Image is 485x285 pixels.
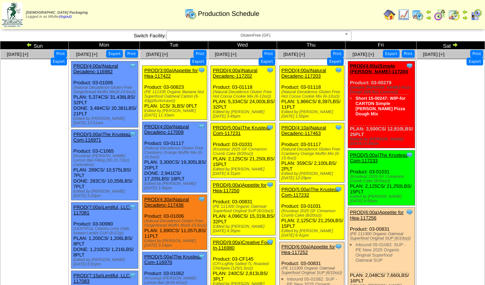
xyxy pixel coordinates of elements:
button: Print [193,50,206,58]
div: (Krusteaz [PERSON_NAME] Lemon Bar (8/18.42oz)) [144,276,207,285]
img: Tooltip [198,123,205,130]
a: (logout) [59,15,72,19]
span: GlutenFree (GF) [170,31,341,40]
div: (PE 111300 Organic Oatmeal Superfood Original SUP (6/10oz)) [213,204,275,213]
img: Tooltip [129,272,137,279]
a: [DATE] [+] [423,52,444,57]
img: calendarprod.gif [412,9,424,21]
div: Product: 03-01006 PLAN: 1,890CS / 11,057LBS / 11PLT [142,195,207,250]
a: [DATE] [+] [283,52,305,57]
div: Edited by [PERSON_NAME] [DATE] 1:40pm [144,181,207,190]
a: [DATE] [+] [76,52,97,57]
div: Edited by [PERSON_NAME] [DATE] 6:50pm [350,194,415,203]
a: PROD(4:00a)Natural Decadenc-116982 [73,63,118,74]
div: (Natural Decadence Gluten Free Gingerbread Muffin Mix(6-15.6oz)) [73,85,138,94]
img: Tooltip [406,151,413,159]
div: Product: 03-01118 PLAN: 5,334CS / 24,003LBS / 32PLT [211,66,276,121]
div: Edited by [PERSON_NAME] [DATE] 6:41pm [282,229,344,238]
button: Export [467,58,483,65]
img: Tooltip [129,203,137,211]
a: PROD(6:00a)Appetite for Hea-117250 [213,182,266,193]
img: zoroco-logo-small.webp [2,2,23,27]
img: Tooltip [129,130,137,138]
div: Edited by [PERSON_NAME] [DATE] 6:50pm [350,137,415,146]
a: PROD(5:00a)The Krusteaz Com-117233 [350,152,408,163]
div: (Krusteaz 2025 GF Cinnamon Crumb Cake (8/20oz)) [350,174,415,183]
div: Product: 03-00279 PLAN: 3,500CS / 12,810LBS / 25PLT [348,61,415,148]
div: Product: 03-01006 PLAN: 5,374CS / 31,438LBS / 32PLT DONE: 3,484CS / 20,381LBS / 21PLT [71,61,138,128]
div: (Krusteaz 2025 GF Cinnamon Crumb Cake (8/20oz)) [282,209,344,218]
div: Edited by [PERSON_NAME] [DATE] 5:25pm [73,189,138,198]
span: Production Schedule [198,10,259,18]
button: Print [470,50,483,58]
img: arrowleft.gif [426,9,432,15]
span: [DEMOGRAPHIC_DATA] Packaging [26,11,88,15]
div: (Natural Decadence Gluten Free Hot Cocoa Cookie Mix (6-12oz)) [282,90,344,99]
div: (Krusteaz [PERSON_NAME] Lemon Bar Filling (50-11.72oz) Cartonless) [73,154,138,167]
div: (Natural Decadence Gluten Free Cranberry Orange Muffin Mix (6-15.6oz)) [282,147,344,160]
img: Tooltip [406,62,413,69]
div: (PE 111335 Organic Banana Nut Superfood Oatmeal Carton (6-43g)(6crtn/case)) [144,90,207,103]
img: Tooltip [129,62,137,69]
div: Edited by [PERSON_NAME] [DATE] 3:14pm [144,239,207,248]
div: Product: 03-C1065 PLAN: 289CS / 10,575LBS / 7PLT DONE: 283CS / 10,358LBS / 7PLT [71,130,138,200]
td: Thu [277,41,345,50]
a: Inbound 05-01082: SUP - PE New 2025 Organic Original Superfood Oatmeal SUP [356,242,406,263]
div: Product: 03-01117 PLAN: 359CS / 2,100LBS / 2PLT [279,123,344,183]
div: Product: 03-01031 PLAN: 2,125CS / 21,250LBS / 15PLT [348,150,415,206]
img: Tooltip [266,238,274,246]
div: Edited by [PERSON_NAME] [DATE] 11:33am [144,109,207,118]
img: arrowright.gif [462,15,468,21]
a: PROD(7:00a)Lentiful, LLC-117081 [73,204,131,216]
td: Wed [208,41,277,50]
img: arrowleft.gif [462,9,468,15]
a: PROD(6:00a)Appetite for Hea-117252 [282,244,335,255]
a: PROD(5:00a)The Krusteaz Com-117232 [282,187,339,198]
img: arrowleft.gif [26,42,32,48]
img: arrowright.gif [426,15,432,21]
a: PROD(5:00a)The Krusteaz Com-117231 [213,125,270,136]
a: PROD(5:00a)The Krusteaz Com-116970 [144,254,202,265]
button: Export [383,50,400,58]
img: Tooltip [406,208,413,216]
a: PROD(4:00a)Simple [PERSON_NAME]-117204 [350,63,408,74]
td: Tue [140,41,208,50]
img: Tooltip [198,253,205,260]
a: [DATE] [+] [353,52,374,57]
button: Export [51,58,67,65]
td: Mon [69,41,140,50]
button: Export [190,58,207,65]
div: Edited by [PERSON_NAME] [DATE] 6:01pm [73,258,138,267]
a: Short 15-00247: WIP-for CARTON Simple [PERSON_NAME] Pizza Dough Mix [356,96,405,116]
div: Edited by [PERSON_NAME] [DATE] 1:55pm [282,110,344,119]
a: PROD(4:00a)Natural Decadenc-117203 [282,68,326,79]
a: PROD(4:10a)Natural Decadenc-117463 [282,125,326,136]
button: Print [54,50,67,58]
button: Export [327,58,344,65]
div: (Natural Decadence Gluten Free Cranberry Orange Muffin Mix (6-15.6oz)) [144,146,207,159]
button: Print [125,50,138,58]
div: (PE 111300 Organic Oatmeal Superfood Original SUP (6/10oz)) [350,232,415,241]
img: calendarprod.gif [185,8,196,20]
div: Edited by [PERSON_NAME] [DATE] 3:45pm [213,110,275,119]
a: PROD(5:00a)The Krusteaz Com-116971 [73,132,131,143]
img: Tooltip [266,124,274,131]
a: [DATE] [+] [215,52,236,57]
span: Logged in as Mfuller [26,11,88,19]
img: calendarcustomer.gif [470,9,482,21]
img: Tooltip [335,67,342,74]
button: Export [106,50,123,58]
div: Product: 03-01031 PLAN: 2,125CS / 21,250LBS / 15PLT [211,123,276,178]
a: [DATE] [+] [146,52,168,57]
img: home.gif [384,9,395,21]
div: Edited by [PERSON_NAME] [DATE] 4:31pm [213,167,275,176]
div: (Natural Decadence Gluten Free Hot Cocoa Cookie Mix (6-12oz)) [213,90,275,99]
button: Print [262,50,275,58]
a: PROD(4:30a)Natural Decadenc-117436 [144,197,189,208]
div: Edited by [PERSON_NAME] [DATE] 4:35pm [213,224,275,233]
